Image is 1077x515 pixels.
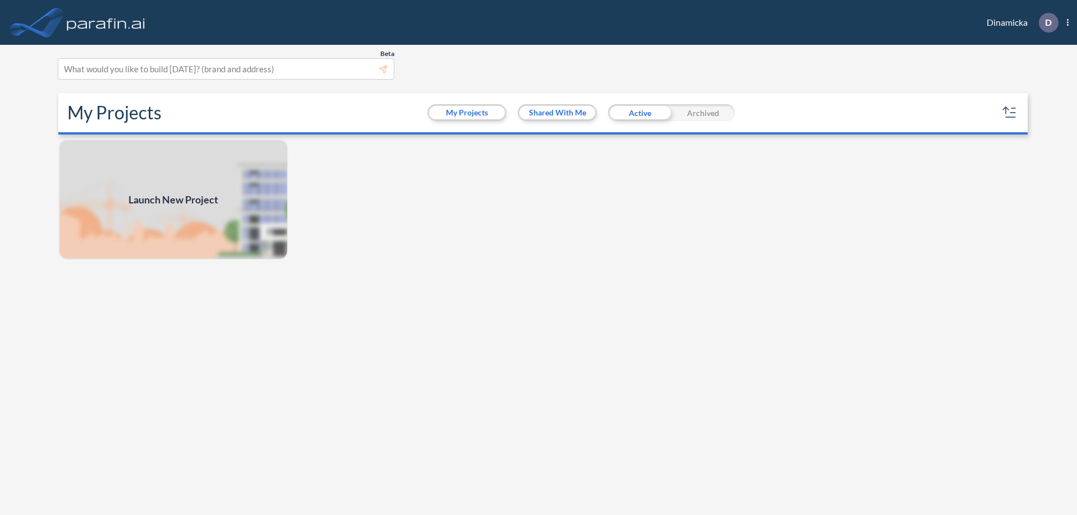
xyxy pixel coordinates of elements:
[1001,104,1019,122] button: sort
[519,106,595,119] button: Shared With Me
[970,13,1069,33] div: Dinamicka
[1045,17,1052,27] p: D
[608,104,671,121] div: Active
[671,104,735,121] div: Archived
[58,139,288,260] img: add
[380,49,394,58] span: Beta
[65,11,148,34] img: logo
[128,192,218,207] span: Launch New Project
[67,102,162,123] h2: My Projects
[429,106,505,119] button: My Projects
[58,139,288,260] a: Launch New Project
